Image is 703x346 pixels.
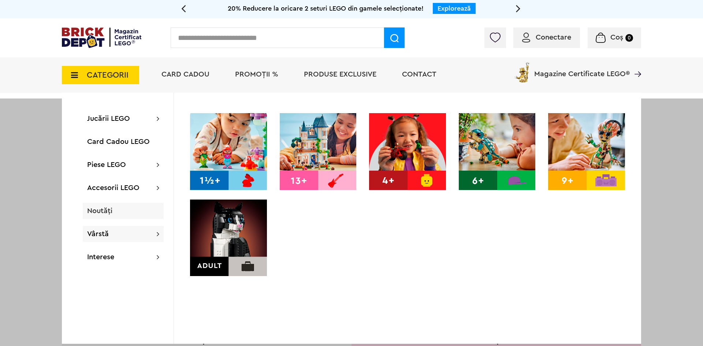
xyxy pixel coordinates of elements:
a: Card Cadou [161,71,209,78]
span: Coș [610,34,623,41]
a: Contact [402,71,436,78]
a: Magazine Certificate LEGO® [630,61,641,68]
span: Magazine Certificate LEGO® [534,61,630,78]
small: 0 [625,34,633,42]
a: PROMOȚII % [235,71,278,78]
a: Produse exclusive [304,71,376,78]
a: Explorează [438,5,471,12]
span: Conectare [536,34,571,41]
span: 20% Reducere la oricare 2 seturi LEGO din gamele selecționate! [228,5,424,12]
a: Conectare [522,34,571,41]
span: CATEGORII [87,71,129,79]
